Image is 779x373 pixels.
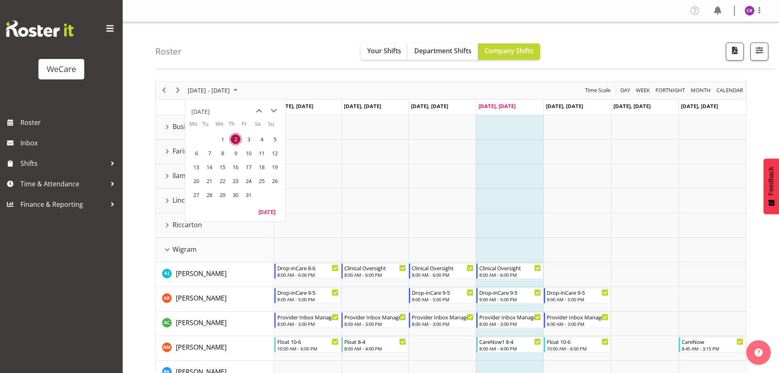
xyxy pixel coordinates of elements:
[20,116,119,129] span: Roster
[157,82,171,99] div: previous period
[547,288,608,296] div: Drop-inCare 9-5
[408,43,478,60] button: Department Shifts
[485,46,534,55] span: Company Shifts
[159,85,170,95] button: Previous
[190,189,202,201] span: Monday, October 27, 2025
[216,133,229,145] span: Wednesday, October 1, 2025
[479,337,541,346] div: CareNow1 8-4
[171,82,185,99] div: next period
[47,63,76,75] div: WeCare
[584,85,611,95] span: Time Scale
[409,312,476,328] div: Andrew Casburn"s event - Provider Inbox Management Begin From Wednesday, October 1, 2025 at 8:00:...
[176,318,227,327] span: [PERSON_NAME]
[255,120,268,132] th: Sa
[256,175,268,187] span: Saturday, October 25, 2025
[173,195,195,205] span: Lincoln
[276,102,313,110] span: [DATE], [DATE]
[190,147,202,159] span: Monday, October 6, 2025
[544,337,611,353] div: Ashley Mendoza"s event - Float 10-6 Begin From Friday, October 3, 2025 at 10:00:00 AM GMT+13:00 E...
[277,345,339,352] div: 10:00 AM - 6:00 PM
[476,312,543,328] div: Andrew Casburn"s event - Provider Inbox Management Begin From Thursday, October 2, 2025 at 8:00:0...
[654,85,687,95] button: Fortnight
[155,47,182,56] h4: Roster
[341,263,408,279] div: AJ Jones"s event - Clinical Oversight Begin From Tuesday, September 30, 2025 at 8:00:00 AM GMT+13...
[185,82,242,99] div: Sep 29 - Oct 05, 2025
[6,20,74,37] img: Rosterit website logo
[768,167,775,195] span: Feedback
[479,288,541,296] div: Drop-inCare 9-5
[414,46,471,55] span: Department Shifts
[412,288,474,296] div: Drop-inCare 9-5
[479,313,541,321] div: Provider Inbox Management
[189,120,202,132] th: Mo
[412,313,474,321] div: Provider Inbox Management
[229,161,242,173] span: Thursday, October 16, 2025
[269,147,281,159] span: Sunday, October 12, 2025
[251,104,266,118] button: previous month
[274,288,341,303] div: Andrea Ramirez"s event - Drop-inCare 9-5 Begin From Monday, September 29, 2025 at 9:00:00 AM GMT+...
[173,85,184,95] button: Next
[216,147,229,159] span: Wednesday, October 8, 2025
[190,161,202,173] span: Monday, October 13, 2025
[20,137,119,149] span: Inbox
[344,345,406,352] div: 8:00 AM - 4:00 PM
[726,43,744,61] button: Download a PDF of the roster according to the set date range.
[242,175,255,187] span: Friday, October 24, 2025
[176,269,227,278] a: [PERSON_NAME]
[156,164,274,189] td: Ilam resource
[277,337,339,346] div: Float 10-6
[476,263,543,279] div: AJ Jones"s event - Clinical Oversight Begin From Thursday, October 2, 2025 at 8:00:00 AM GMT+13:0...
[479,264,541,272] div: Clinical Oversight
[229,133,242,145] span: Thursday, October 2, 2025
[176,342,227,352] a: [PERSON_NAME]
[613,102,651,110] span: [DATE], [DATE]
[277,321,339,327] div: 8:00 AM - 3:00 PM
[173,171,186,181] span: Ilam
[229,120,242,132] th: Th
[156,312,274,336] td: Andrew Casburn resource
[203,161,216,173] span: Tuesday, October 14, 2025
[411,102,448,110] span: [DATE], [DATE]
[274,263,341,279] div: AJ Jones"s event - Drop-inCare 8-6 Begin From Monday, September 29, 2025 at 8:00:00 AM GMT+13:00 ...
[476,337,543,353] div: Ashley Mendoza"s event - CareNow1 8-4 Begin From Thursday, October 2, 2025 at 8:00:00 AM GMT+13:0...
[256,147,268,159] span: Saturday, October 11, 2025
[242,133,255,145] span: Friday, October 3, 2025
[229,175,242,187] span: Thursday, October 23, 2025
[547,337,608,346] div: Float 10-6
[176,269,227,278] span: [PERSON_NAME]
[344,264,406,272] div: Clinical Oversight
[191,104,210,120] div: title
[269,161,281,173] span: Sunday, October 19, 2025
[176,318,227,328] a: [PERSON_NAME]
[173,220,202,230] span: Riccarton
[156,287,274,312] td: Andrea Ramirez resource
[476,288,543,303] div: Andrea Ramirez"s event - Drop-inCare 9-5 Begin From Thursday, October 2, 2025 at 9:00:00 AM GMT+1...
[361,43,408,60] button: Your Shifts
[173,146,204,156] span: Faringdon
[478,43,540,60] button: Company Shifts
[412,271,474,278] div: 8:00 AM - 6:00 PM
[546,102,583,110] span: [DATE], [DATE]
[268,120,281,132] th: Su
[277,296,339,303] div: 9:00 AM - 5:00 PM
[216,161,229,173] span: Wednesday, October 15, 2025
[266,104,281,118] button: next month
[479,296,541,303] div: 9:00 AM - 5:00 PM
[409,263,476,279] div: AJ Jones"s event - Clinical Oversight Begin From Wednesday, October 1, 2025 at 8:00:00 AM GMT+13:...
[187,85,231,95] span: [DATE] - [DATE]
[754,348,763,357] img: help-xxl-2.png
[269,133,281,145] span: Sunday, October 5, 2025
[242,147,255,159] span: Friday, October 10, 2025
[412,321,474,327] div: 8:00 AM - 3:00 PM
[256,133,268,145] span: Saturday, October 4, 2025
[242,189,255,201] span: Friday, October 31, 2025
[344,102,381,110] span: [DATE], [DATE]
[216,189,229,201] span: Wednesday, October 29, 2025
[584,85,612,95] button: Time Scale
[156,336,274,361] td: Ashley Mendoza resource
[229,132,242,146] td: Thursday, October 2, 2025
[242,161,255,173] span: Friday, October 17, 2025
[173,244,197,254] span: Wigram
[635,85,651,95] button: Timeline Week
[277,271,339,278] div: 8:00 AM - 6:00 PM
